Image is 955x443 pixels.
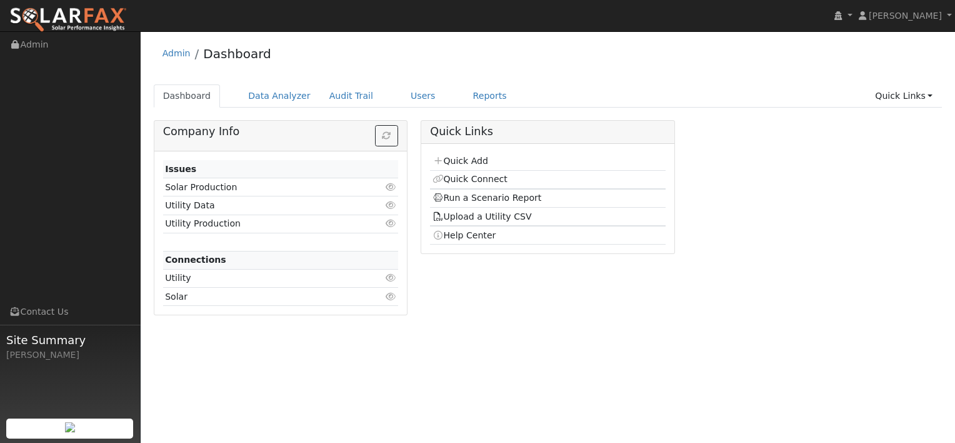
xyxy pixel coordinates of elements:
[163,269,361,287] td: Utility
[162,48,191,58] a: Admin
[6,349,134,362] div: [PERSON_NAME]
[401,84,445,108] a: Users
[385,273,396,282] i: Click to view
[432,211,532,221] a: Upload a Utility CSV
[385,201,396,210] i: Click to view
[65,422,75,432] img: retrieve
[239,84,320,108] a: Data Analyzer
[6,332,134,349] span: Site Summary
[869,11,942,21] span: [PERSON_NAME]
[866,84,942,108] a: Quick Links
[432,193,542,203] a: Run a Scenario Report
[203,46,271,61] a: Dashboard
[320,84,382,108] a: Audit Trail
[385,219,396,228] i: Click to view
[385,292,396,301] i: Click to view
[163,288,361,306] td: Solar
[9,7,127,33] img: SolarFax
[430,125,665,138] h5: Quick Links
[163,196,361,215] td: Utility Data
[464,84,516,108] a: Reports
[385,183,396,191] i: Click to view
[432,230,496,240] a: Help Center
[163,125,398,138] h5: Company Info
[154,84,221,108] a: Dashboard
[165,164,196,174] strong: Issues
[165,255,226,265] strong: Connections
[432,156,488,166] a: Quick Add
[163,215,361,233] td: Utility Production
[432,174,507,184] a: Quick Connect
[163,178,361,196] td: Solar Production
